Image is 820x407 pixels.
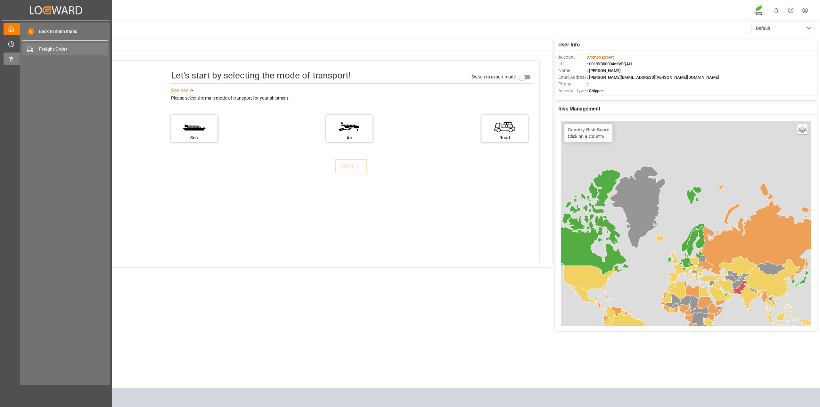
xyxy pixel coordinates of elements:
[754,5,765,16] img: Screenshot%202023-09-29%20at%2010.02.21.png_1712312052.png
[558,74,587,81] span: Email Address
[587,61,632,66] span: : 0019Y000004dKyPQAU
[587,55,614,60] span: :
[558,87,587,94] span: Account Type
[22,43,108,55] a: Freight Order
[335,159,367,173] button: NEXT
[751,22,815,34] button: open menu
[587,75,719,80] span: : [PERSON_NAME][EMAIL_ADDRESS][PERSON_NAME][DOMAIN_NAME]
[171,87,188,94] div: See less
[558,54,587,61] span: Account
[587,82,592,86] span: : —
[783,3,798,18] button: Help Center
[558,41,580,49] span: User Info
[558,105,600,113] span: Risk Management
[329,134,369,141] div: Air
[171,69,351,82] div: Let's start by selecting the mode of transport!
[34,28,78,35] span: Back to main menu
[797,124,808,134] a: Layers
[174,134,214,141] div: Sea
[769,3,783,18] button: show 0 new notifications
[471,74,516,79] span: Switch to expert mode
[568,127,609,139] div: Click on a Country
[558,81,587,87] span: Phone
[587,88,603,93] span: : Shipper
[485,134,525,141] div: Road
[4,23,109,35] a: My Cockpit
[341,162,361,170] div: NEXT
[558,61,587,67] span: Id
[587,68,621,73] span: : [PERSON_NAME]
[588,55,614,60] span: Compo Expert
[171,94,534,102] div: Please select the main mode of transport for your shipment.
[756,25,770,32] span: Default
[39,46,108,53] span: Freight Order
[558,67,587,74] span: Name
[4,37,109,50] a: Timeslot Management
[568,127,609,132] h4: Country Risk Score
